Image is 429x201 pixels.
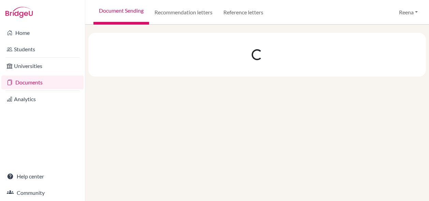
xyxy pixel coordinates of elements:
a: Home [1,26,84,40]
a: Community [1,186,84,200]
a: Universities [1,59,84,73]
button: Reena [396,6,421,19]
a: Help center [1,170,84,183]
img: Bridge-U [5,7,33,18]
a: Documents [1,76,84,89]
a: Students [1,42,84,56]
a: Analytics [1,92,84,106]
